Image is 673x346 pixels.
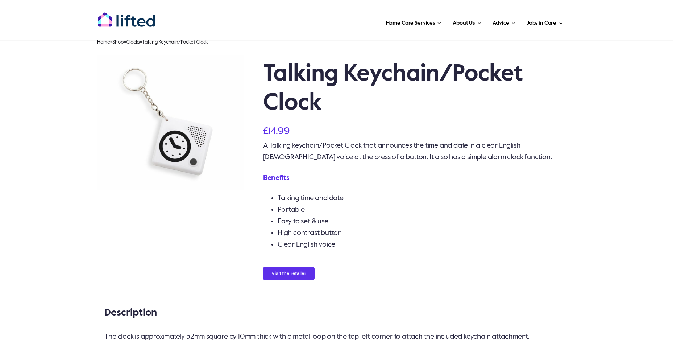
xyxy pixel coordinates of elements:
[104,303,568,322] h2: Description
[179,11,565,33] nav: Main Menu
[450,11,483,33] a: About Us
[263,267,315,280] button: Visit the retailer
[263,126,290,136] bdi: 14.99
[112,40,124,45] a: Shop
[142,40,208,45] span: Talking Keychain/Pocket Clock
[278,193,576,204] li: Talking time and date
[493,17,509,29] span: Advice
[278,216,576,227] li: Easy to set & use
[490,11,517,33] a: Advice
[386,17,435,29] span: Home Care Services
[263,173,576,183] h4: Benefits
[525,11,565,33] a: Jobs in Care
[263,140,576,163] p: A Talking keychain/Pocket Clock that announces the time and date in a clear English [DEMOGRAPHIC_...
[263,126,269,136] span: £
[97,40,208,45] span: » » »
[97,40,110,45] a: Home
[126,40,140,45] a: Clocks
[453,17,475,29] span: About Us
[278,204,576,216] li: Portable
[97,12,155,19] a: lifted-logo
[384,11,444,33] a: Home Care Services
[263,59,576,118] h1: Talking Keychain/Pocket Clock
[97,36,576,48] nav: Breadcrumb
[278,239,576,251] li: Clear English voice
[278,227,576,239] li: High contrast button
[104,331,568,343] p: The clock is approximately 52mm square by 10mm thick with a metal loop on the top left corner to ...
[97,55,244,190] a: BootsTDC001front_1152x1056
[527,17,556,29] span: Jobs in Care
